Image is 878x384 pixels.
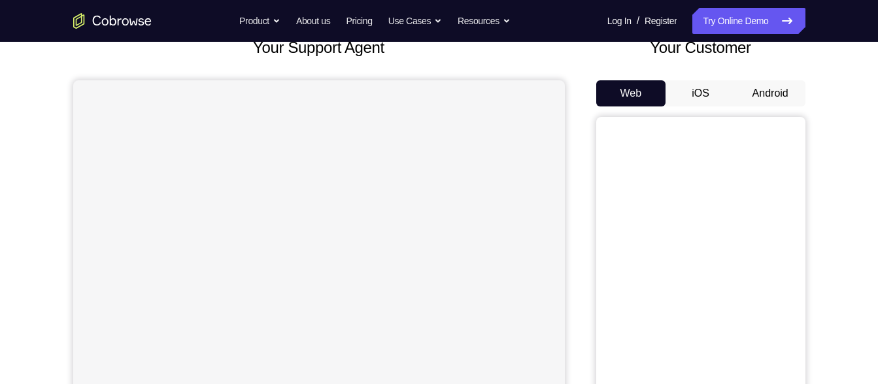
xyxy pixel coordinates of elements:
[637,13,639,29] span: /
[346,8,372,34] a: Pricing
[296,8,330,34] a: About us
[692,8,805,34] a: Try Online Demo
[596,36,805,59] h2: Your Customer
[239,8,280,34] button: Product
[735,80,805,106] button: Android
[666,80,735,106] button: iOS
[73,36,565,59] h2: Your Support Agent
[73,13,152,29] a: Go to the home page
[458,8,511,34] button: Resources
[607,8,632,34] a: Log In
[596,80,666,106] button: Web
[388,8,442,34] button: Use Cases
[645,8,677,34] a: Register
